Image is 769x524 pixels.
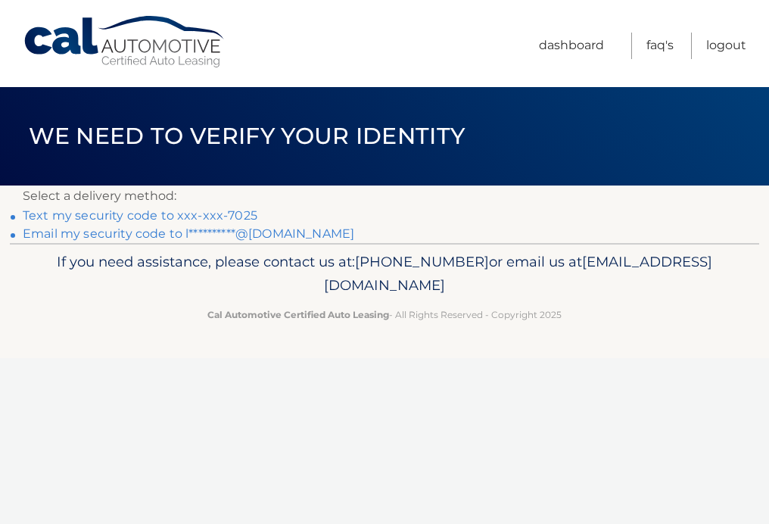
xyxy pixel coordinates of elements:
a: FAQ's [646,33,674,59]
p: - All Rights Reserved - Copyright 2025 [33,307,736,323]
a: Dashboard [539,33,604,59]
a: Cal Automotive [23,15,227,69]
p: Select a delivery method: [23,186,746,207]
a: Logout [706,33,746,59]
a: Text my security code to xxx-xxx-7025 [23,208,257,223]
p: If you need assistance, please contact us at: or email us at [33,250,736,298]
a: Email my security code to l**********@[DOMAIN_NAME] [23,226,354,241]
span: [PHONE_NUMBER] [355,253,489,270]
strong: Cal Automotive Certified Auto Leasing [207,309,389,320]
span: We need to verify your identity [29,122,465,150]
